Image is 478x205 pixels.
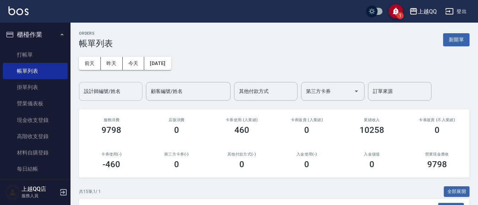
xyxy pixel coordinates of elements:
p: 共 15 筆, 1 / 1 [79,188,101,195]
button: 全部展開 [444,186,470,197]
h3: 0 [174,159,179,169]
button: 登出 [442,5,470,18]
h2: 業績收入 [348,118,396,122]
button: save [389,4,403,18]
a: 打帳單 [3,47,68,63]
h3: 9798 [102,125,121,135]
h3: 帳單列表 [79,39,113,48]
button: 前天 [79,57,101,70]
h2: 卡券販賣 (不入業績) [413,118,461,122]
a: 新開單 [443,36,470,43]
h2: 卡券販賣 (入業績) [283,118,331,122]
div: 上越QQ [418,7,437,16]
h2: 店販消費 [153,118,201,122]
a: 材料自購登錄 [3,145,68,161]
h5: 上越QQ店 [22,186,57,193]
h3: -460 [103,159,120,169]
a: 高階收支登錄 [3,128,68,145]
h3: 0 [435,125,440,135]
h2: ORDERS [79,31,113,36]
button: 新開單 [443,33,470,46]
h3: 460 [234,125,249,135]
a: 營業儀表板 [3,95,68,112]
h2: 其他付款方式(-) [217,152,266,157]
h2: 卡券使用 (入業績) [217,118,266,122]
h3: 0 [304,159,309,169]
h3: 9798 [427,159,447,169]
a: 帳單列表 [3,63,68,79]
button: 櫃檯作業 [3,25,68,44]
h3: 0 [369,159,374,169]
h3: 10258 [360,125,384,135]
h3: 0 [239,159,244,169]
button: Open [351,86,362,97]
h2: 營業現金應收 [413,152,461,157]
h2: 入金儲值 [348,152,396,157]
a: 現金收支登錄 [3,112,68,128]
a: 排班表 [3,177,68,194]
h2: 卡券使用(-) [87,152,136,157]
span: 1 [397,12,404,19]
img: Logo [8,6,29,15]
button: 上越QQ [406,4,440,19]
button: 今天 [123,57,145,70]
img: Person [6,185,20,199]
h3: 0 [174,125,179,135]
h3: 服務消費 [87,118,136,122]
a: 每日結帳 [3,161,68,177]
p: 服務人員 [22,193,57,199]
button: 昨天 [101,57,123,70]
a: 掛單列表 [3,79,68,95]
h3: 0 [304,125,309,135]
button: [DATE] [144,57,171,70]
h2: 第三方卡券(-) [153,152,201,157]
h2: 入金使用(-) [283,152,331,157]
